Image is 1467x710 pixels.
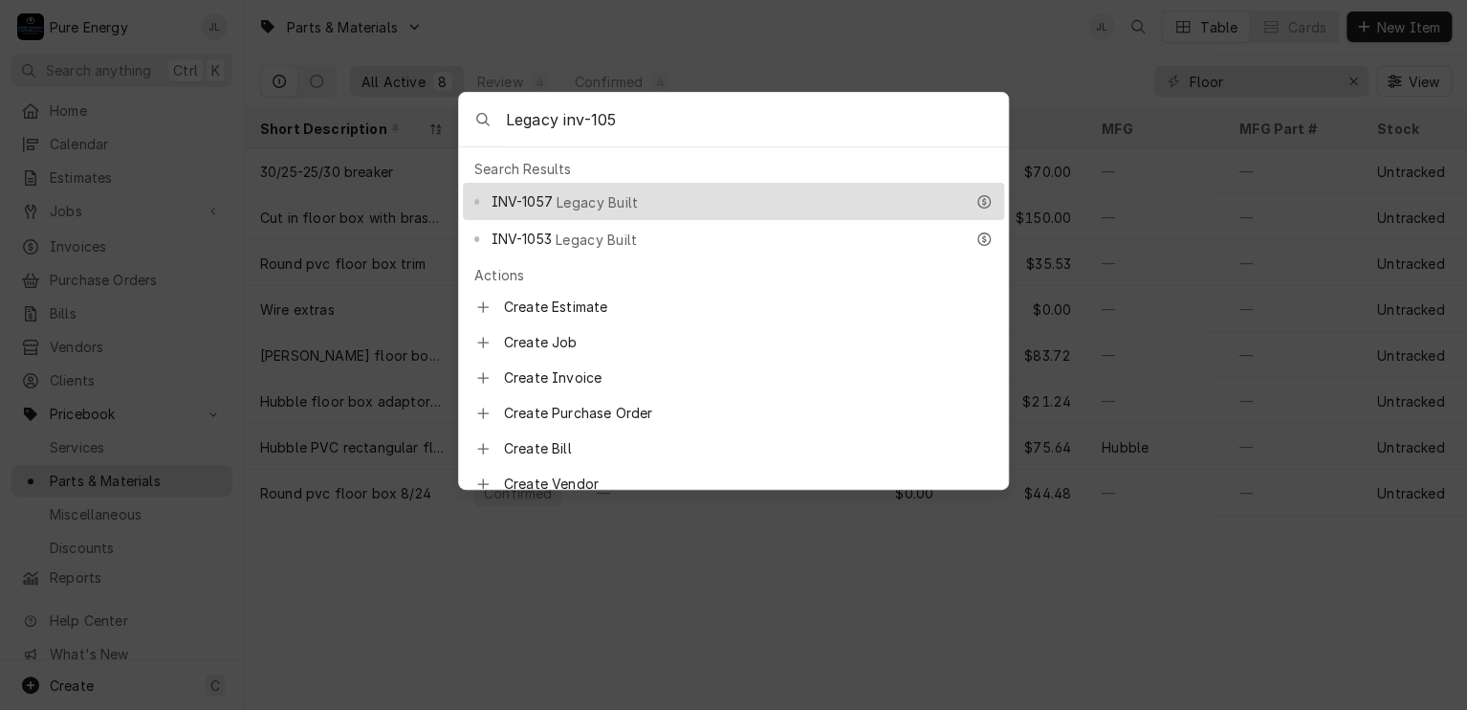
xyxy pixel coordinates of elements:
span: Legacy Built [556,230,638,250]
div: Actions [463,261,1004,289]
span: Create Invoice [504,367,993,388]
span: Legacy Built [557,192,639,212]
span: INV-1057 [491,191,552,211]
input: Search anything [506,93,1008,146]
span: Create Estimate [504,297,993,317]
span: Create Bill [504,438,993,458]
span: INV-1053 [491,229,551,249]
div: Global Command Menu [458,92,1009,490]
span: Create Job [504,332,993,352]
span: Create Vendor [504,474,993,494]
div: Search Results [463,155,1004,183]
span: Create Purchase Order [504,403,993,423]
